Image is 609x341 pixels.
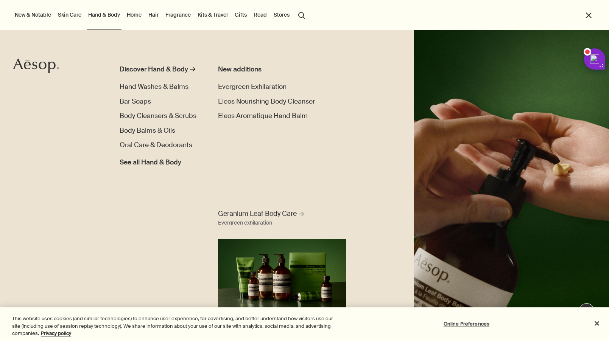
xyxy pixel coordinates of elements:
[216,207,347,310] a: Geranium Leaf Body Care Evergreen exhilarationFull range of Geranium Leaf products displaying aga...
[218,82,287,91] a: Evergreen Exhilaration
[56,10,83,20] a: Skin Care
[218,209,297,219] span: Geranium Leaf Body Care
[120,82,188,91] a: Hand Washes & Balms
[414,30,609,341] img: A hand holding the pump dispensing Geranium Leaf Body Balm on to hand.
[443,316,490,331] button: Online Preferences, Opens the preference center dialog
[120,157,181,167] span: See all Hand & Body
[41,330,71,336] a: More information about your privacy, opens in a new tab
[120,154,181,167] a: See all Hand & Body
[218,64,316,74] div: New additions
[295,8,308,22] button: Open search
[120,64,188,74] div: Discover Hand & Body
[120,112,196,120] span: Body Cleansers & Scrubs
[579,303,594,318] button: Live Assistance
[13,58,59,73] svg: Aesop
[218,111,308,121] a: Eleos Aromatique Hand Balm
[120,96,151,106] a: Bar Soaps
[120,126,175,135] a: Body Balms & Oils
[252,10,268,20] a: Read
[589,315,605,332] button: Close
[125,10,143,20] a: Home
[147,10,160,20] a: Hair
[120,111,196,121] a: Body Cleansers & Scrubs
[12,315,335,337] div: This website uses cookies (and similar technologies) to enhance user experience, for advertising,...
[584,11,593,20] button: Close the Menu
[120,140,192,150] a: Oral Care & Deodorants
[218,112,308,120] span: Eleos Aromatique Hand Balm
[13,58,59,75] a: Aesop
[120,64,200,77] a: Discover Hand & Body
[196,10,229,20] a: Kits & Travel
[218,96,315,106] a: Eleos Nourishing Body Cleanser
[272,10,291,20] button: Stores
[164,10,192,20] a: Fragrance
[218,219,272,228] div: Evergreen exhilaration
[120,141,192,149] span: Oral Care & Deodorants
[218,82,287,91] span: Evergreen Exhilaration
[13,10,53,20] button: New & Notable
[233,10,248,20] a: Gifts
[120,82,188,91] span: Hand Washes & Balms
[87,10,121,20] a: Hand & Body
